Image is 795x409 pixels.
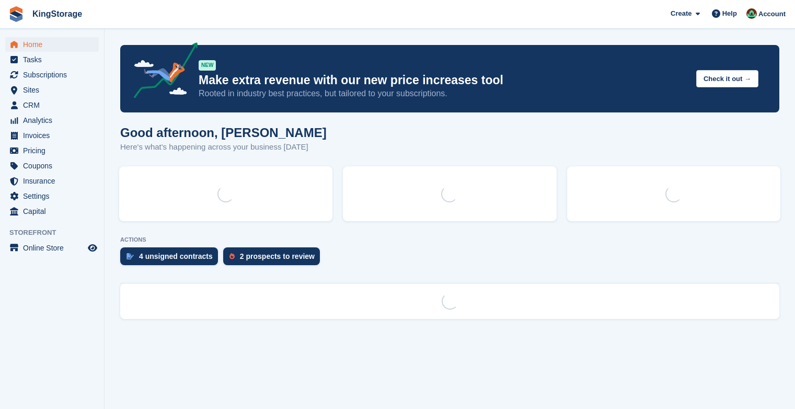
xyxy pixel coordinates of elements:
span: Home [23,37,86,52]
button: Check it out → [696,70,758,87]
a: 2 prospects to review [223,247,325,270]
span: Sites [23,83,86,97]
div: 2 prospects to review [240,252,315,260]
a: menu [5,113,99,128]
a: KingStorage [28,5,86,22]
span: Storefront [9,228,104,238]
img: prospect-51fa495bee0391a8d652442698ab0144808aea92771e9ea1ae160a38d050c398.svg [229,253,235,259]
p: ACTIONS [120,236,779,243]
a: menu [5,37,99,52]
h1: Good afternoon, [PERSON_NAME] [120,126,327,140]
a: menu [5,128,99,143]
span: Capital [23,204,86,219]
img: stora-icon-8386f47178a22dfd0bd8f6a31ec36ba5ce8667c1dd55bd0f319d3a0aa187defe.svg [8,6,24,22]
span: CRM [23,98,86,112]
a: menu [5,204,99,219]
a: menu [5,241,99,255]
a: 4 unsigned contracts [120,247,223,270]
a: Preview store [86,242,99,254]
span: Insurance [23,174,86,188]
span: Online Store [23,241,86,255]
a: menu [5,143,99,158]
p: Rooted in industry best practices, but tailored to your subscriptions. [199,88,688,99]
span: Tasks [23,52,86,67]
span: Help [722,8,737,19]
a: menu [5,67,99,82]
span: Settings [23,189,86,203]
img: John King [746,8,757,19]
img: contract_signature_icon-13c848040528278c33f63329250d36e43548de30e8caae1d1a13099fd9432cc5.svg [126,253,134,259]
span: Pricing [23,143,86,158]
div: NEW [199,60,216,71]
a: menu [5,158,99,173]
div: 4 unsigned contracts [139,252,213,260]
a: menu [5,52,99,67]
a: menu [5,174,99,188]
span: Coupons [23,158,86,173]
a: menu [5,98,99,112]
span: Account [758,9,786,19]
a: menu [5,83,99,97]
span: Analytics [23,113,86,128]
span: Create [671,8,692,19]
p: Here's what's happening across your business [DATE] [120,141,327,153]
img: price-adjustments-announcement-icon-8257ccfd72463d97f412b2fc003d46551f7dbcb40ab6d574587a9cd5c0d94... [125,42,198,102]
p: Make extra revenue with our new price increases tool [199,73,688,88]
span: Invoices [23,128,86,143]
span: Subscriptions [23,67,86,82]
a: menu [5,189,99,203]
